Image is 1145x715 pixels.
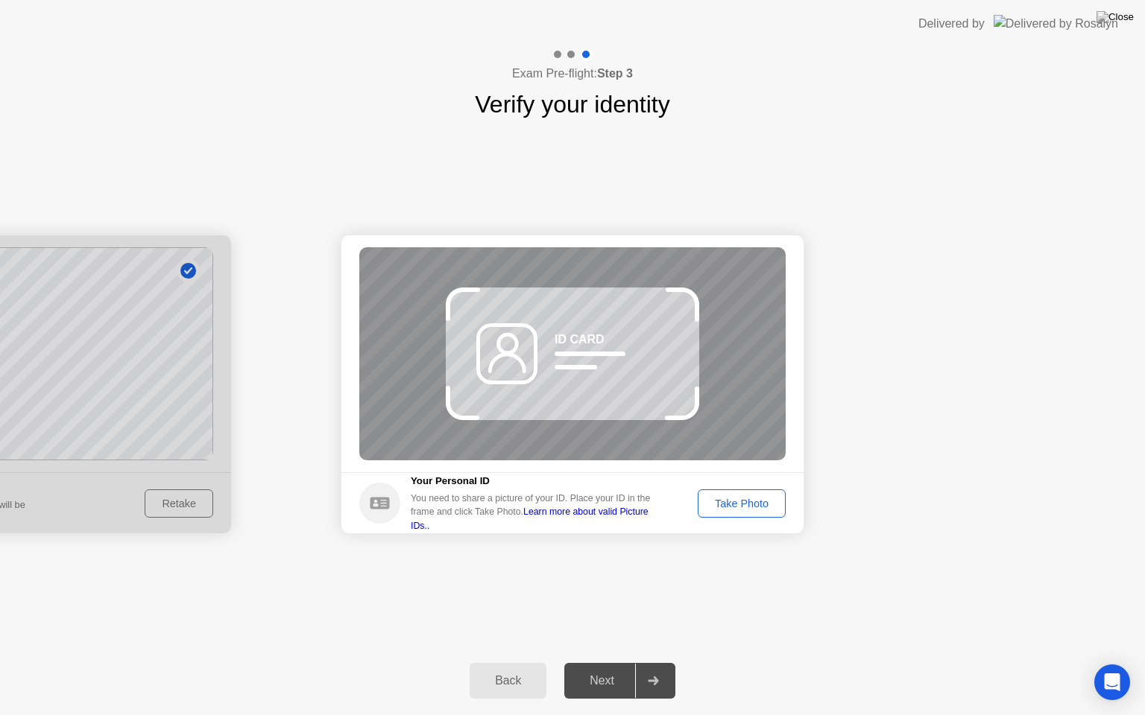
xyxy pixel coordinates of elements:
button: Next [564,663,675,699]
b: Step 3 [597,67,633,80]
h1: Verify your identity [475,86,669,122]
img: Delivered by Rosalyn [994,15,1118,32]
div: Next [569,674,635,687]
a: Learn more about valid Picture IDs.. [411,506,649,530]
div: Take Photo [703,498,780,509]
h4: Exam Pre-flight: [512,65,633,83]
button: Back [470,663,546,699]
button: Take Photo [698,489,786,518]
div: Back [474,674,542,687]
div: ID CARD [555,331,605,349]
h5: Your Personal ID [411,474,661,489]
img: Close [1097,11,1134,23]
div: Delivered by [918,15,985,33]
div: You need to share a picture of your ID. Place your ID in the frame and click Take Photo. [411,492,661,533]
div: Open Intercom Messenger [1094,664,1130,700]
